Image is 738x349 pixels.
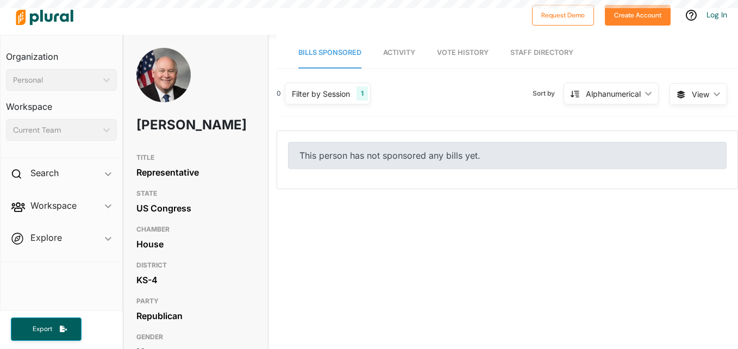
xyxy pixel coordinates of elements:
[383,48,415,57] span: Activity
[586,88,641,99] div: Alphanumerical
[292,88,350,99] div: Filter by Session
[692,89,709,100] span: View
[437,48,489,57] span: Vote History
[706,10,727,20] a: Log In
[357,86,368,101] div: 1
[136,164,255,180] div: Representative
[383,38,415,68] a: Activity
[11,317,82,341] button: Export
[136,200,255,216] div: US Congress
[136,272,255,288] div: KS-4
[298,48,361,57] span: Bills Sponsored
[532,5,594,26] button: Request Demo
[288,142,727,169] div: This person has not sponsored any bills yet.
[136,187,255,200] h3: STATE
[136,223,255,236] h3: CHAMBER
[136,109,208,141] h1: [PERSON_NAME]
[533,89,564,98] span: Sort by
[25,325,60,334] span: Export
[6,41,117,65] h3: Organization
[605,9,671,20] a: Create Account
[437,38,489,68] a: Vote History
[605,5,671,26] button: Create Account
[136,236,255,252] div: House
[136,295,255,308] h3: PARTY
[30,167,59,179] h2: Search
[6,91,117,115] h3: Workspace
[277,89,281,98] div: 0
[13,74,99,86] div: Personal
[298,38,361,68] a: Bills Sponsored
[13,124,99,136] div: Current Team
[136,48,191,114] img: Headshot of Ron Estes
[510,38,573,68] a: Staff Directory
[136,151,255,164] h3: TITLE
[136,259,255,272] h3: DISTRICT
[136,308,255,324] div: Republican
[532,9,594,20] a: Request Demo
[136,331,255,344] h3: GENDER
